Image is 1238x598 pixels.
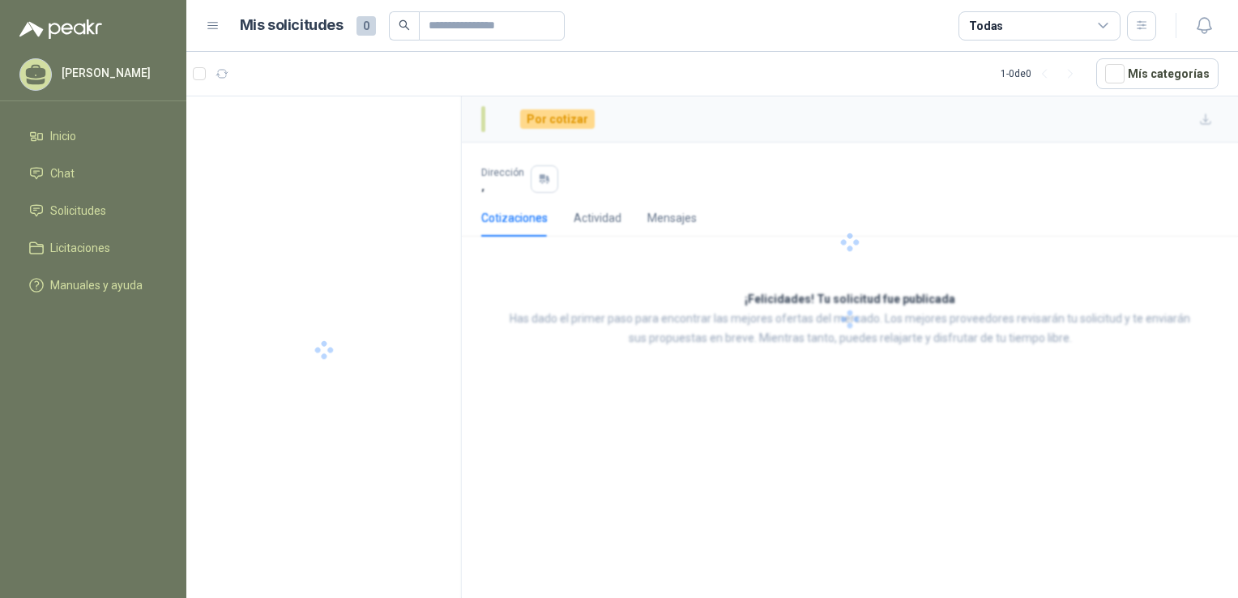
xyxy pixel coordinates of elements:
[1096,58,1219,89] button: Mís categorías
[19,270,167,301] a: Manuales y ayuda
[50,276,143,294] span: Manuales y ayuda
[50,239,110,257] span: Licitaciones
[62,67,163,79] p: [PERSON_NAME]
[399,19,410,31] span: search
[19,19,102,39] img: Logo peakr
[19,121,167,152] a: Inicio
[50,202,106,220] span: Solicitudes
[1001,61,1083,87] div: 1 - 0 de 0
[19,195,167,226] a: Solicitudes
[356,16,376,36] span: 0
[50,127,76,145] span: Inicio
[50,164,75,182] span: Chat
[240,14,344,37] h1: Mis solicitudes
[969,17,1003,35] div: Todas
[19,158,167,189] a: Chat
[19,233,167,263] a: Licitaciones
